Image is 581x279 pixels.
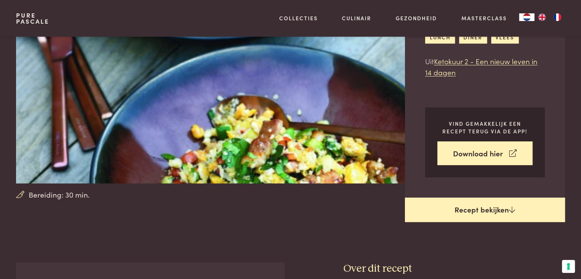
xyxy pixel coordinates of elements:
[519,13,565,21] aside: Language selected: Nederlands
[562,260,575,273] button: Uw voorkeuren voor toestemming voor trackingtechnologieën
[550,13,565,21] a: FR
[437,141,532,165] a: Download hier
[396,14,437,22] a: Gezondheid
[437,120,532,135] p: Vind gemakkelijk een recept terug via de app!
[425,56,545,78] p: Uit
[405,198,565,222] a: Recept bekijken
[459,31,487,44] a: diner
[425,31,455,44] a: lunch
[343,262,565,276] h3: Over dit recept
[29,189,90,200] span: Bereiding: 30 min.
[519,13,534,21] a: NL
[279,14,318,22] a: Collecties
[16,12,49,24] a: PurePascale
[425,56,537,77] a: Ketokuur 2 - Een nieuw leven in 14 dagen
[342,14,371,22] a: Culinair
[534,13,565,21] ul: Language list
[519,13,534,21] div: Language
[534,13,550,21] a: EN
[491,31,519,44] a: vlees
[461,14,507,22] a: Masterclass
